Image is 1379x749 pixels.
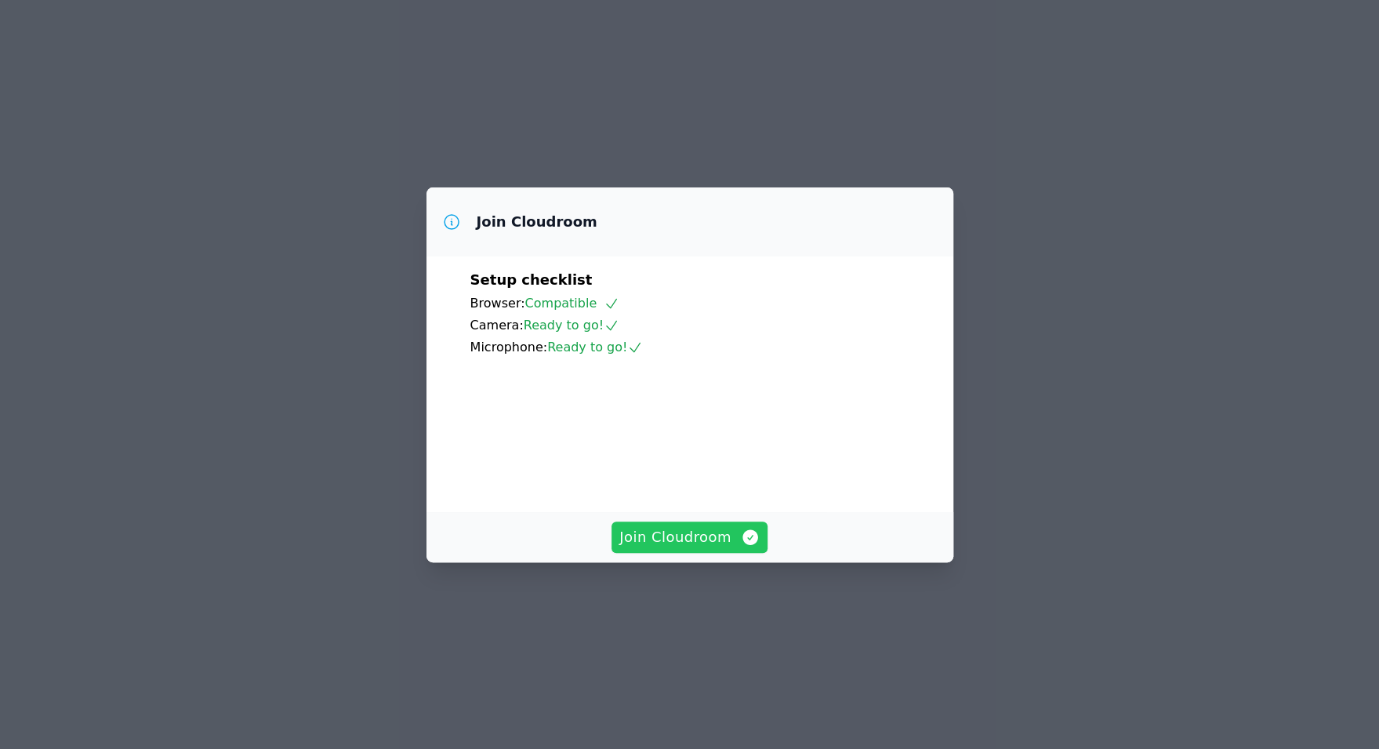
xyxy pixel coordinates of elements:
span: Ready to go! [524,318,619,333]
button: Join Cloudroom [611,522,768,553]
span: Microphone: [470,340,548,355]
span: Setup checklist [470,271,593,288]
span: Compatible [524,296,619,311]
h3: Join Cloudroom [477,213,597,231]
span: Join Cloudroom [619,526,760,548]
span: Browser: [470,296,525,311]
span: Camera: [470,318,524,333]
span: Ready to go! [547,340,643,355]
